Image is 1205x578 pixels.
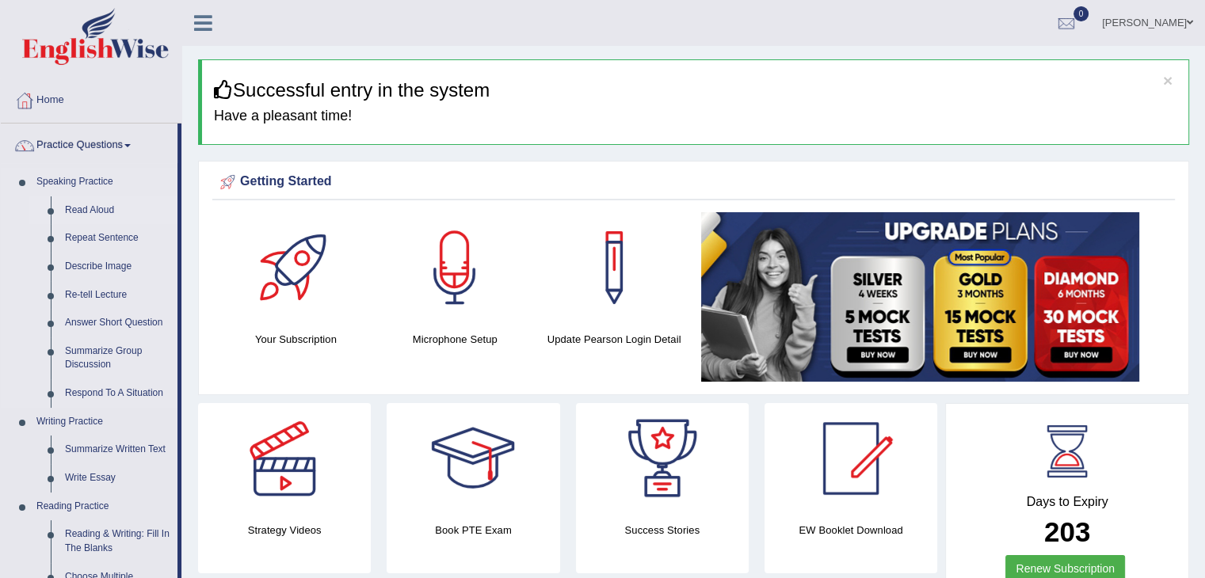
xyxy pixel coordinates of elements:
h4: Days to Expiry [963,495,1171,509]
a: Speaking Practice [29,168,177,196]
img: small5.jpg [701,212,1139,382]
a: Reading & Writing: Fill In The Blanks [58,520,177,562]
h3: Successful entry in the system [214,80,1176,101]
a: Re-tell Lecture [58,281,177,310]
div: Getting Started [216,170,1171,194]
a: Practice Questions [1,124,177,163]
a: Summarize Written Text [58,435,177,464]
h4: Microphone Setup [383,331,527,348]
h4: EW Booklet Download [765,522,937,538]
button: × [1163,72,1173,89]
h4: Update Pearson Login Detail [543,331,686,348]
a: Home [1,78,181,118]
a: Repeat Sentence [58,224,177,253]
a: Describe Image [58,253,177,281]
b: 203 [1044,516,1090,547]
a: Answer Short Question [58,309,177,337]
h4: Strategy Videos [198,522,371,538]
span: 0 [1073,6,1089,21]
h4: Have a pleasant time! [214,108,1176,124]
a: Writing Practice [29,408,177,436]
a: Reading Practice [29,492,177,521]
h4: Book PTE Exam [387,522,559,538]
a: Write Essay [58,464,177,492]
a: Respond To A Situation [58,379,177,408]
h4: Your Subscription [224,331,368,348]
a: Read Aloud [58,196,177,225]
a: Summarize Group Discussion [58,337,177,379]
h4: Success Stories [576,522,749,538]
